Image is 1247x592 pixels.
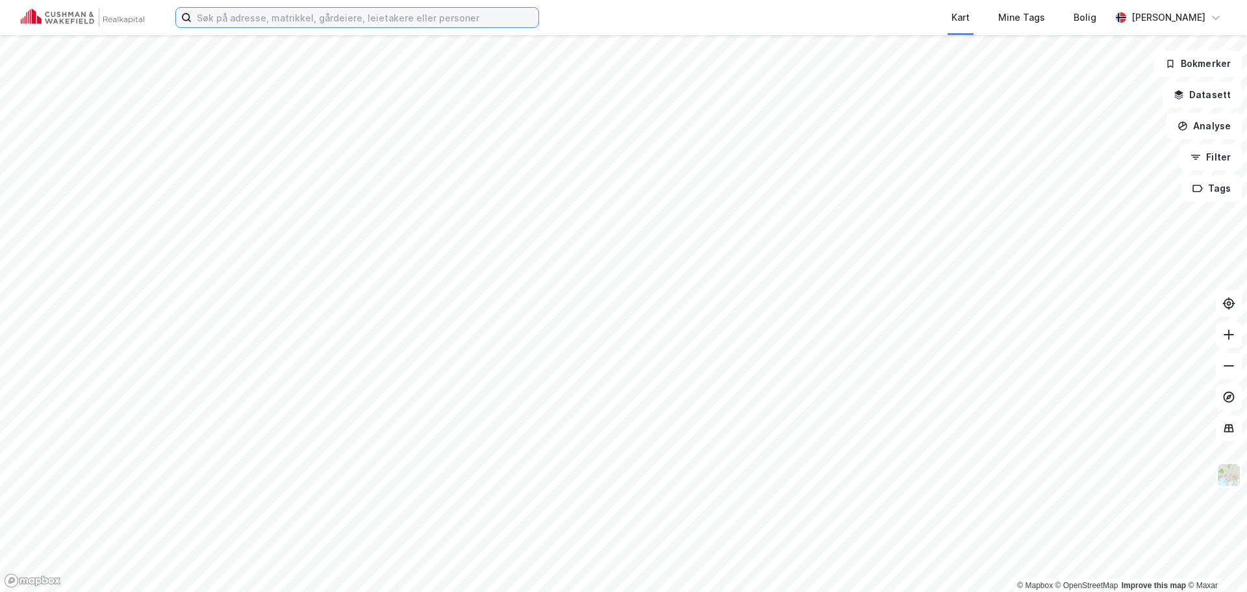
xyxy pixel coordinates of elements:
[1182,530,1247,592] div: Kontrollprogram for chat
[1131,10,1205,25] div: [PERSON_NAME]
[1074,10,1096,25] div: Bolig
[1182,530,1247,592] iframe: Chat Widget
[192,8,538,27] input: Søk på adresse, matrikkel, gårdeiere, leietakere eller personer
[951,10,970,25] div: Kart
[998,10,1045,25] div: Mine Tags
[21,8,144,27] img: cushman-wakefield-realkapital-logo.202ea83816669bd177139c58696a8fa1.svg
